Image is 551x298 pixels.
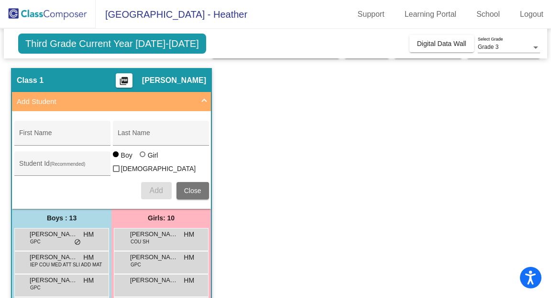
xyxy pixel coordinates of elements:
[350,7,392,22] a: Support
[184,275,194,286] span: HM
[131,261,141,268] span: GPC
[111,209,211,228] div: Girls: 10
[409,35,474,52] button: Digital Data Wall
[184,187,201,195] span: Close
[83,275,94,286] span: HM
[12,111,211,208] div: Add Student
[150,186,163,195] span: Add
[184,229,194,240] span: HM
[131,238,149,245] span: COU SH
[147,150,158,160] div: Girl
[478,44,498,50] span: Grade 3
[469,7,507,22] a: School
[17,76,44,85] span: Class 1
[397,7,464,22] a: Learning Portal
[176,182,209,199] button: Close
[19,163,105,171] input: Student Id
[12,209,111,228] div: Boys : 13
[118,133,204,140] input: Last Name
[96,7,247,22] span: [GEOGRAPHIC_DATA] - Heather
[19,133,105,140] input: First Name
[121,163,196,174] span: [DEMOGRAPHIC_DATA]
[512,7,551,22] a: Logout
[12,92,211,111] mat-expansion-panel-header: Add Student
[142,76,206,85] span: [PERSON_NAME]
[130,229,178,239] span: [PERSON_NAME]
[17,96,195,107] mat-panel-title: Add Student
[30,229,77,239] span: [PERSON_NAME]
[30,238,41,245] span: GPC
[30,261,102,268] span: IEP COU MED ATT SLI ADD MAT
[30,275,77,285] span: [PERSON_NAME]
[83,229,94,240] span: HM
[141,182,172,199] button: Add
[18,34,206,54] span: Third Grade Current Year [DATE]-[DATE]
[30,284,41,291] span: GPC
[417,40,466,47] span: Digital Data Wall
[130,275,178,285] span: [PERSON_NAME]
[121,150,132,160] div: Boy
[116,73,132,88] button: Print Students Details
[118,76,130,90] mat-icon: picture_as_pdf
[74,239,81,246] span: do_not_disturb_alt
[130,252,178,262] span: [PERSON_NAME]
[83,252,94,263] span: HM
[30,252,77,262] span: [PERSON_NAME]
[184,252,194,263] span: HM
